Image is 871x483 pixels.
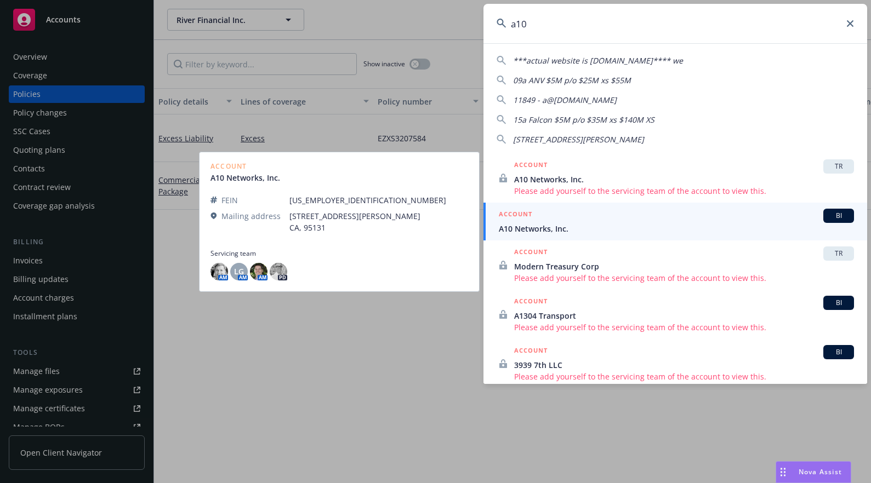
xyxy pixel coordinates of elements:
[776,462,790,482] div: Drag to move
[483,290,867,339] a: ACCOUNTBIA1304 TransportPlease add yourself to the servicing team of the account to view this.
[514,296,548,309] h5: ACCOUNT
[483,153,867,203] a: ACCOUNTTRA10 Networks, Inc.Please add yourself to the servicing team of the account to view this.
[514,359,854,371] span: 3939 7th LLC
[483,4,867,43] input: Search...
[514,371,854,382] span: Please add yourself to the servicing team of the account to view this.
[514,185,854,197] span: Please add yourself to the servicing team of the account to view this.
[514,321,854,333] span: Please add yourself to the servicing team of the account to view this.
[776,461,851,483] button: Nova Assist
[513,75,631,85] span: 09a ANV $5M p/o $25M xs $55M
[499,209,532,222] h5: ACCOUNT
[828,211,850,221] span: BI
[514,345,548,358] h5: ACCOUNT
[514,261,854,272] span: Modern Treasury Corp
[513,134,644,145] span: [STREET_ADDRESS][PERSON_NAME]
[514,272,854,284] span: Please add yourself to the servicing team of the account to view this.
[483,240,867,290] a: ACCOUNTTRModern Treasury CorpPlease add yourself to the servicing team of the account to view this.
[499,223,854,234] span: A10 Networks, Inc.
[483,339,867,388] a: ACCOUNTBI3939 7th LLCPlease add yourself to the servicing team of the account to view this.
[514,310,854,321] span: A1304 Transport
[828,298,850,308] span: BI
[828,347,850,357] span: BI
[514,159,548,173] h5: ACCOUNT
[828,162,850,171] span: TR
[513,114,654,125] span: 15a Falcon $5M p/o $35M xs $140M XS
[799,467,842,476] span: Nova Assist
[514,246,548,260] h5: ACCOUNT
[828,249,850,258] span: TR
[513,55,683,66] span: ***actual website is [DOMAIN_NAME]**** we
[514,174,854,185] span: A10 Networks, Inc.
[513,95,617,105] span: 11849 - a@[DOMAIN_NAME]
[483,203,867,240] a: ACCOUNTBIA10 Networks, Inc.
